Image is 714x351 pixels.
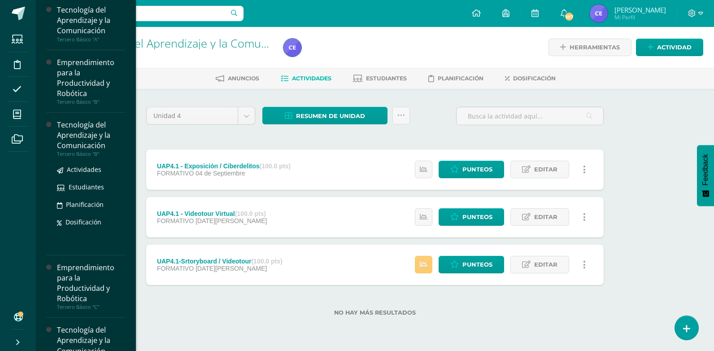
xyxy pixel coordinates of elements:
a: Dosificación [57,217,125,227]
a: Actividades [281,71,331,86]
span: Punteos [462,256,492,273]
span: FORMATIVO [157,265,194,272]
a: Dosificación [505,71,556,86]
a: Punteos [439,256,504,273]
a: Actividades [57,164,125,175]
a: Estudiantes [353,71,407,86]
span: Editar [534,161,557,178]
span: 04 de Septiembre [196,170,245,177]
label: No hay más resultados [146,309,604,316]
span: FORMATIVO [157,217,194,224]
div: Tecnología del Aprendizaje y la Comunicación [57,120,125,151]
span: Feedback [701,154,710,185]
strong: (100.0 pts) [251,258,282,265]
a: Emprendimiento para la Productividad y RobóticaTercero Básico "B" [57,57,125,105]
a: Tecnología del Aprendizaje y la ComunicaciónTercero Básico "B" [57,120,125,157]
strong: (100.0 pts) [260,162,291,170]
div: Tercero Básico "A" [57,36,125,43]
div: Tercero Básico "B" [57,151,125,157]
span: Anuncios [228,75,259,82]
span: [DATE][PERSON_NAME] [196,217,267,224]
span: FORMATIVO [157,170,194,177]
a: Resumen de unidad [262,107,387,124]
span: Editar [534,209,557,225]
span: Punteos [462,161,492,178]
span: Actividades [67,165,101,174]
strong: (100.0 pts) [235,210,266,217]
img: fbc77e7ba2dbfe8c3cc20f57a9f437ef.png [590,4,608,22]
div: Emprendimiento para la Productividad y Robótica [57,263,125,304]
a: Estudiantes [57,182,125,192]
div: UAP4.1-Srtoryboard / Videotour [157,258,283,265]
span: Herramientas [570,39,620,56]
button: Feedback - Mostrar encuesta [697,145,714,206]
a: Planificación [428,71,483,86]
span: Dosificación [65,218,101,226]
span: Estudiantes [69,183,104,191]
span: 187 [564,12,574,22]
a: Herramientas [549,39,631,56]
span: Actividad [657,39,692,56]
span: Editar [534,256,557,273]
a: Emprendimiento para la Productividad y RobóticaTercero Básico "C" [57,263,125,310]
a: Actividad [636,39,703,56]
h1: Tecnología del Aprendizaje y la Comunicación [70,37,273,49]
span: Estudiantes [366,75,407,82]
input: Busca un usuario... [42,6,244,21]
a: Tecnología del Aprendizaje y la Comunicación [70,35,303,51]
span: Unidad 4 [153,107,231,124]
div: Tercero Básico "B" [57,99,125,105]
span: Mi Perfil [614,13,666,21]
span: Planificación [66,200,104,209]
span: Planificación [438,75,483,82]
div: Tercero Básico "C" [57,304,125,310]
div: Emprendimiento para la Productividad y Robótica [57,57,125,99]
a: Unidad 4 [147,107,255,124]
div: Tercero Básico 'A' [70,49,273,58]
span: Punteos [462,209,492,225]
a: Punteos [439,208,504,226]
span: [PERSON_NAME] [614,5,666,14]
img: fbc77e7ba2dbfe8c3cc20f57a9f437ef.png [283,39,301,57]
a: Punteos [439,161,504,178]
a: Anuncios [216,71,259,86]
span: Resumen de unidad [296,108,365,124]
span: Dosificación [513,75,556,82]
a: Planificación [57,199,125,210]
div: Tecnología del Aprendizaje y la Comunicación [57,5,125,36]
div: UAP4.1 - Videotour Virtual [157,210,267,217]
a: Tecnología del Aprendizaje y la ComunicaciónTercero Básico "A" [57,5,125,42]
span: Actividades [292,75,331,82]
input: Busca la actividad aquí... [457,107,603,125]
div: UAP4.1 - Exposición / Ciberdelitos [157,162,291,170]
span: [DATE][PERSON_NAME] [196,265,267,272]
